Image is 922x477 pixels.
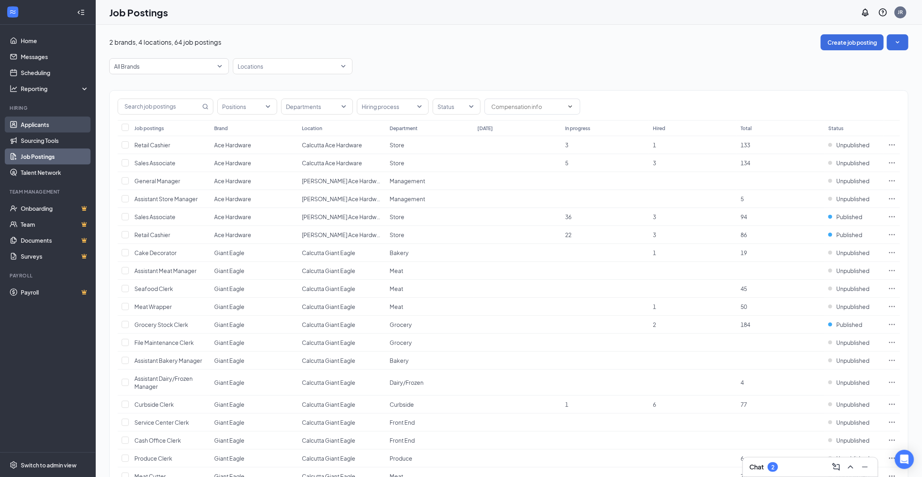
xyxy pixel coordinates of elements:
[836,321,862,329] span: Published
[21,461,77,469] div: Switch to admin view
[134,125,164,132] div: Job postings
[390,401,414,408] span: Curbside
[302,125,322,132] div: Location
[491,102,564,111] input: Compensation info
[298,352,386,370] td: Calcutta Giant Eagle
[888,141,896,149] svg: Ellipses
[298,370,386,396] td: Calcutta Giant Eagle
[210,298,298,316] td: Giant Eagle
[134,213,175,220] span: Sales Associate
[210,190,298,208] td: Ace Hardware
[390,125,418,132] div: Department
[21,200,89,216] a: OnboardingCrown
[21,164,89,180] a: Talent Network
[298,136,386,154] td: Calcutta Ace Hardware
[134,357,202,364] span: Assistant Bakery Manager
[214,177,251,184] span: Ace Hardware
[9,8,17,16] svg: WorkstreamLogo
[77,8,85,16] svg: Collapse
[302,339,355,346] span: Calcutta Giant Eagle
[134,419,189,426] span: Service Center Clerk
[210,370,298,396] td: Giant Eagle
[888,454,896,462] svg: Ellipses
[741,321,750,328] span: 184
[214,357,244,364] span: Giant Eagle
[214,125,228,132] div: Brand
[836,177,869,185] span: Unpublished
[390,159,404,166] span: Store
[888,303,896,311] svg: Ellipses
[741,141,750,148] span: 133
[21,284,89,300] a: PayrollCrown
[386,244,473,262] td: Bakery
[390,303,403,310] span: Meat
[210,431,298,449] td: Giant Eagle
[210,280,298,298] td: Giant Eagle
[386,334,473,352] td: Grocery
[861,8,870,17] svg: Notifications
[741,195,744,202] span: 5
[21,65,89,81] a: Scheduling
[888,321,896,329] svg: Ellipses
[134,267,197,274] span: Assistant Meat Manager
[214,159,251,166] span: Ace Hardware
[741,303,747,310] span: 50
[302,303,355,310] span: Calcutta Giant Eagle
[836,378,869,386] span: Unpublished
[134,141,170,148] span: Retail Cashier
[888,436,896,444] svg: Ellipses
[298,334,386,352] td: Calcutta Giant Eagle
[302,419,355,426] span: Calcutta Giant Eagle
[114,62,140,70] p: All Brands
[298,154,386,172] td: Calcutta Ace Hardware
[390,339,412,346] span: Grocery
[386,226,473,244] td: Store
[386,370,473,396] td: Dairy/Frozen
[390,321,412,328] span: Grocery
[836,285,869,293] span: Unpublished
[302,249,355,256] span: Calcutta Giant Eagle
[210,396,298,414] td: Giant Eagle
[653,401,656,408] span: 6
[298,208,386,226] td: Canfield Ace Hardware
[210,136,298,154] td: Ace Hardware
[214,249,244,256] span: Giant Eagle
[210,352,298,370] td: Giant Eagle
[888,177,896,185] svg: Ellipses
[210,172,298,190] td: Ace Hardware
[390,195,425,202] span: Management
[386,280,473,298] td: Meat
[298,414,386,431] td: Calcutta Giant Eagle
[134,303,172,310] span: Meat Wrapper
[741,285,747,292] span: 45
[737,120,824,136] th: Total
[390,379,424,386] span: Dairy/Frozen
[214,455,244,462] span: Giant Eagle
[386,154,473,172] td: Store
[831,462,841,472] svg: ComposeMessage
[214,231,251,238] span: Ace Hardware
[888,159,896,167] svg: Ellipses
[214,285,244,292] span: Giant Eagle
[887,34,908,50] button: SmallChevronDown
[565,159,568,166] span: 5
[134,249,177,256] span: Cake Decorator
[653,213,656,220] span: 3
[298,396,386,414] td: Calcutta Giant Eagle
[302,379,355,386] span: Calcutta Giant Eagle
[302,177,385,184] span: [PERSON_NAME] Ace Hardware
[888,356,896,364] svg: Ellipses
[390,231,404,238] span: Store
[214,419,244,426] span: Giant Eagle
[836,418,869,426] span: Unpublished
[134,401,174,408] span: Curbside Clerk
[771,464,774,471] div: 2
[134,159,175,166] span: Sales Associate
[386,172,473,190] td: Management
[390,213,404,220] span: Store
[836,267,869,275] span: Unpublished
[21,85,89,93] div: Reporting
[134,195,198,202] span: Assistant Store Manager
[386,316,473,334] td: Grocery
[202,103,209,110] svg: MagnifyingGlass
